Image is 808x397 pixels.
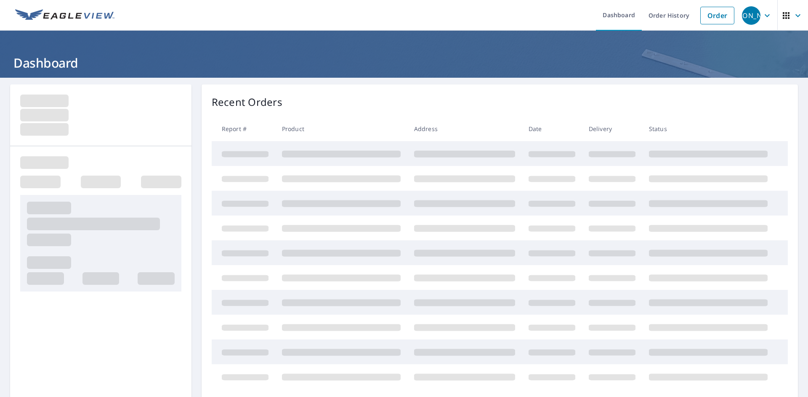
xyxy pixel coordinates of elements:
img: EV Logo [15,9,114,22]
h1: Dashboard [10,54,798,71]
th: Address [407,116,522,141]
th: Date [522,116,582,141]
th: Delivery [582,116,642,141]
th: Status [642,116,774,141]
a: Order [700,7,734,24]
div: [PERSON_NAME] [742,6,760,25]
th: Report # [212,116,275,141]
p: Recent Orders [212,95,282,110]
th: Product [275,116,407,141]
